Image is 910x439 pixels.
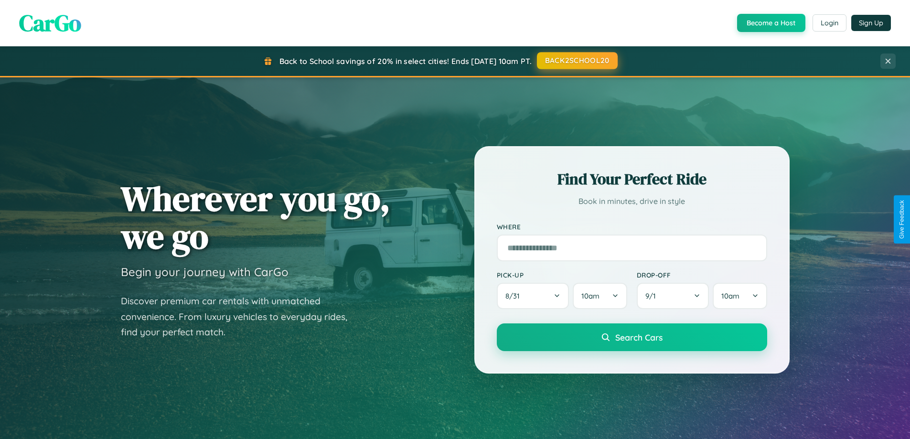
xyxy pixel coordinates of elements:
button: 10am [573,283,627,309]
span: 9 / 1 [645,291,661,300]
button: Search Cars [497,323,767,351]
button: BACK2SCHOOL20 [537,52,618,69]
button: Become a Host [737,14,805,32]
button: Login [813,14,846,32]
p: Book in minutes, drive in style [497,194,767,208]
button: 10am [713,283,767,309]
label: Pick-up [497,271,627,279]
h2: Find Your Perfect Ride [497,169,767,190]
button: 9/1 [637,283,709,309]
button: 8/31 [497,283,569,309]
p: Discover premium car rentals with unmatched convenience. From luxury vehicles to everyday rides, ... [121,293,360,340]
span: CarGo [19,7,81,39]
span: 10am [581,291,600,300]
h3: Begin your journey with CarGo [121,265,289,279]
div: Give Feedback [899,200,905,239]
span: Back to School savings of 20% in select cities! Ends [DATE] 10am PT. [279,56,532,66]
button: Sign Up [851,15,891,31]
label: Where [497,223,767,231]
span: Search Cars [615,332,663,343]
span: 8 / 31 [505,291,525,300]
span: 10am [721,291,739,300]
h1: Wherever you go, we go [121,180,390,255]
label: Drop-off [637,271,767,279]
